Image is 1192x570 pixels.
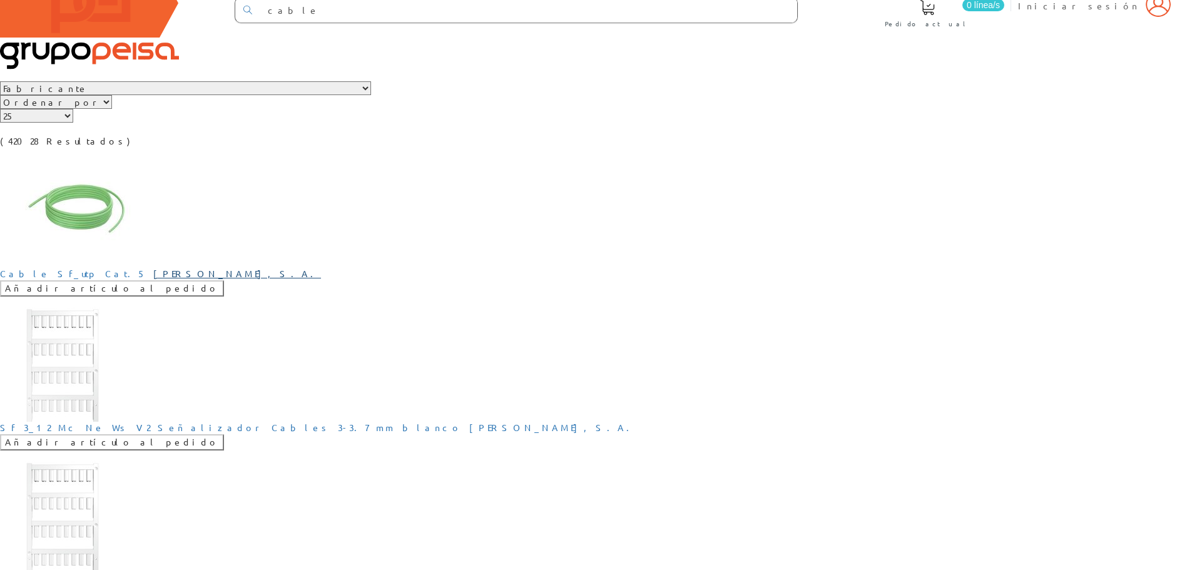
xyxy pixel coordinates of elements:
[153,268,321,279] a: [PERSON_NAME], S.A.
[885,18,970,30] span: Pedido actual
[469,422,637,433] a: [PERSON_NAME], S.A.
